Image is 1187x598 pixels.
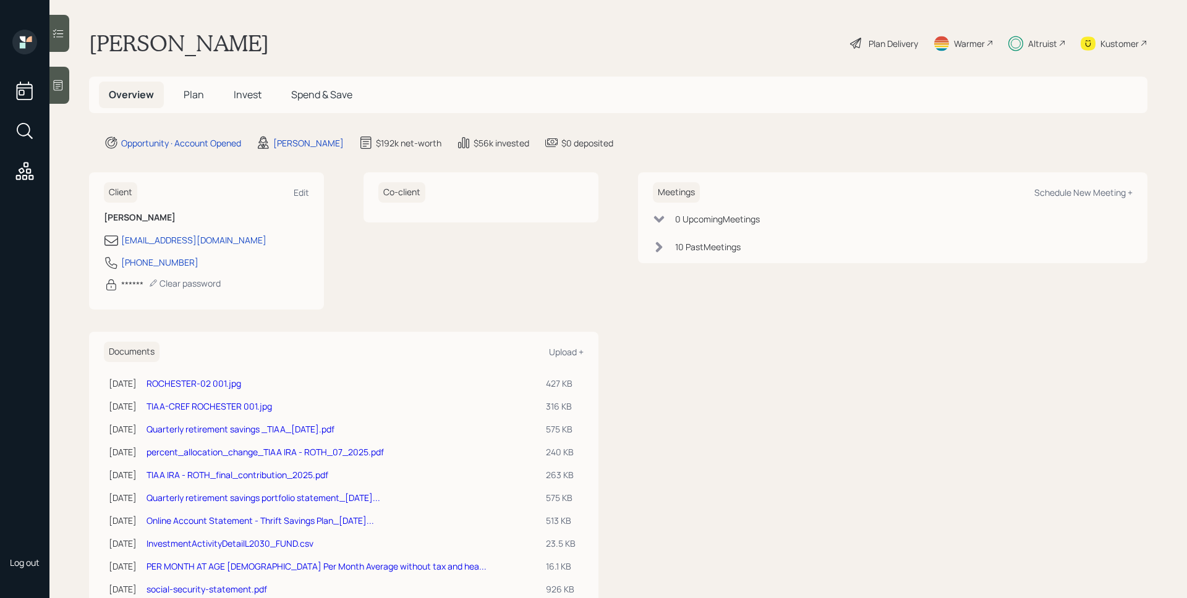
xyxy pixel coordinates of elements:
div: 575 KB [546,491,579,504]
div: Schedule New Meeting + [1034,187,1133,198]
a: Quarterly retirement savings _TIAA_[DATE].pdf [147,423,334,435]
a: TIAA-CREF ROCHESTER 001.jpg [147,400,272,412]
h6: Co-client [378,182,425,203]
span: Overview [109,88,154,101]
div: [DATE] [109,491,137,504]
a: social-security-statement.pdf [147,583,267,595]
h6: [PERSON_NAME] [104,213,309,223]
div: 316 KB [546,400,579,413]
div: [DATE] [109,445,137,458]
div: 513 KB [546,514,579,527]
div: [DATE] [109,377,137,390]
div: Warmer [954,37,985,50]
img: james-distasi-headshot.png [12,517,37,542]
div: 926 KB [546,583,579,596]
a: percent_allocation_change_TIAA IRA - ROTH_07_2025.pdf [147,446,384,458]
div: [DATE] [109,468,137,481]
a: InvestmentActivityDetailL2030_FUND.csv [147,537,313,549]
div: Opportunity · Account Opened [121,137,241,149]
div: 240 KB [546,445,579,458]
div: $0 deposited [561,137,613,149]
span: Plan [184,88,204,101]
div: Upload + [549,346,584,358]
a: ROCHESTER-02 001.jpg [147,377,241,389]
h6: Documents [104,342,160,362]
div: $192k net-worth [376,137,441,149]
div: [DATE] [109,537,137,550]
div: [DATE] [109,583,137,596]
div: [DATE] [109,560,137,573]
div: 0 Upcoming Meeting s [675,213,760,225]
div: Plan Delivery [869,37,918,50]
div: 427 KB [546,377,579,390]
div: 23.5 KB [546,537,579,550]
h1: [PERSON_NAME] [89,30,269,57]
div: Altruist [1028,37,1057,50]
a: Quarterly retirement savings portfolio statement_[DATE]... [147,492,380,503]
a: Online Account Statement - Thrift Savings Plan_[DATE]... [147,515,374,526]
span: Invest [234,88,262,101]
div: [DATE] [109,514,137,527]
div: [PERSON_NAME] [273,137,344,149]
div: Kustomer [1100,37,1139,50]
h6: Meetings [653,182,700,203]
div: [DATE] [109,400,137,413]
div: Edit [294,187,309,198]
div: [PHONE_NUMBER] [121,256,198,269]
div: 263 KB [546,468,579,481]
div: [EMAIL_ADDRESS][DOMAIN_NAME] [121,234,266,246]
span: Spend & Save [291,88,352,101]
a: TIAA IRA - ROTH_final_contribution_2025.pdf [147,469,328,481]
div: $56k invested [474,137,529,149]
div: [DATE] [109,423,137,436]
div: 10 Past Meeting s [675,240,741,253]
div: 16.1 KB [546,560,579,573]
h6: Client [104,182,137,203]
div: Clear password [148,277,221,289]
div: Log out [10,557,40,568]
a: PER MONTH AT AGE [DEMOGRAPHIC_DATA] Per Month Average without tax and hea... [147,560,487,572]
div: 575 KB [546,423,579,436]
